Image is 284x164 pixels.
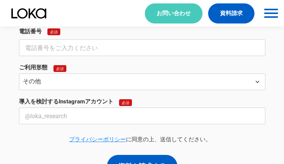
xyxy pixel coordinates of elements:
[145,3,202,23] a: お問い合わせ
[19,39,265,56] input: 電話番号をご入力ください
[69,136,126,143] a: プライバシーポリシー
[262,4,280,22] button: menu
[15,136,265,144] p: に同意の上、送信してください。
[19,108,265,124] input: @loka_research
[122,100,129,105] p: 必須
[19,28,42,36] p: 電話番号
[19,64,47,72] p: ご利用形態
[56,66,64,71] p: 必須
[50,30,58,34] p: 必須
[19,98,113,106] p: 導入を検討するInstagramアカウント
[208,3,254,23] a: 資料請求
